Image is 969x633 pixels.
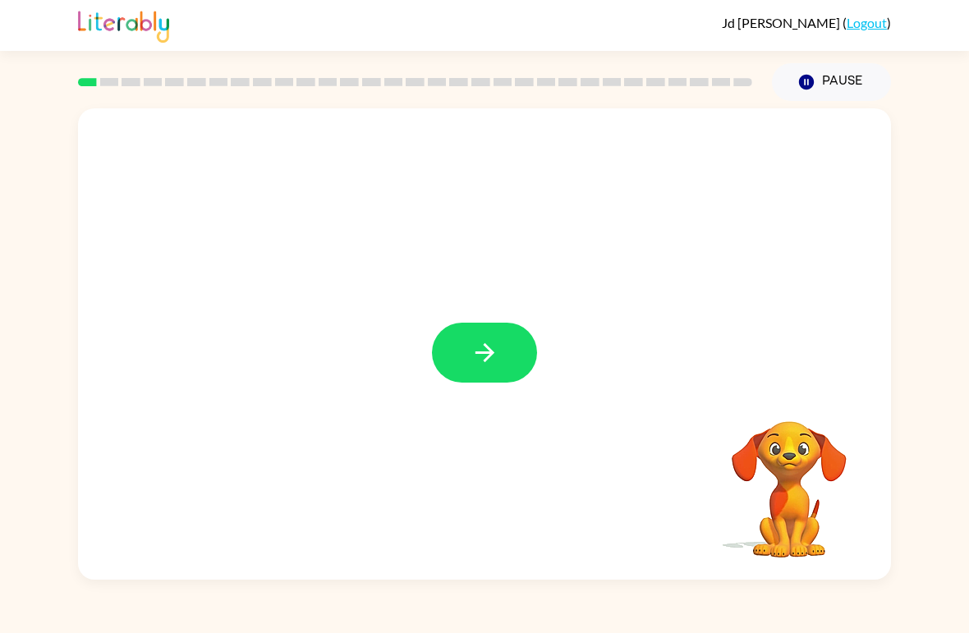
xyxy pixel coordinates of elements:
span: Jd [PERSON_NAME] [722,15,843,30]
img: Literably [78,7,169,43]
button: Pause [772,63,891,101]
a: Logout [847,15,887,30]
div: ( ) [722,15,891,30]
video: Your browser must support playing .mp4 files to use Literably. Please try using another browser. [707,396,871,560]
